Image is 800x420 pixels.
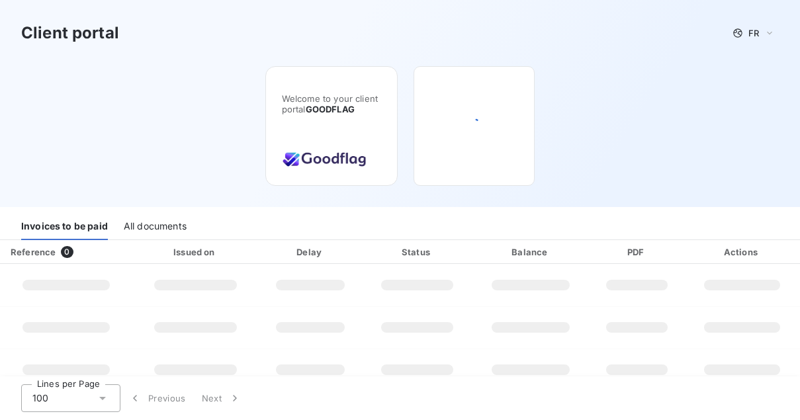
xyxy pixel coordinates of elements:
[194,384,249,412] button: Next
[282,93,381,114] span: Welcome to your client portal
[120,384,194,412] button: Previous
[474,245,588,259] div: Balance
[593,245,682,259] div: PDF
[21,21,119,45] h3: Client portal
[21,212,108,240] div: Invoices to be paid
[32,392,48,405] span: 100
[282,146,367,169] img: Company logo
[135,245,255,259] div: Issued on
[261,245,360,259] div: Delay
[61,246,73,258] span: 0
[365,245,469,259] div: Status
[748,28,759,38] span: FR
[11,247,56,257] div: Reference
[124,212,187,240] div: All documents
[306,104,355,114] span: GOODFLAG
[687,245,797,259] div: Actions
